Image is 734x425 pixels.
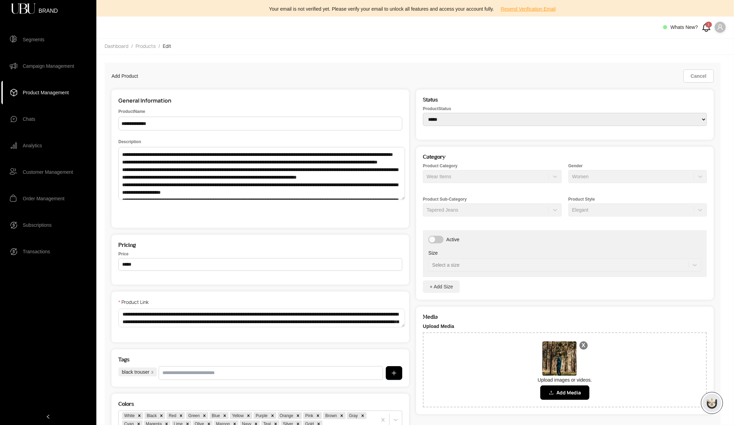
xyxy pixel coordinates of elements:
[254,412,268,419] div: Purple
[386,366,402,380] button: plus
[278,412,295,419] div: Orange
[683,70,714,83] button: Cancel
[496,3,562,14] button: Resend Verification Email
[23,86,69,99] span: Product Management
[23,139,42,152] span: Analytics
[579,341,588,350] span: X
[423,323,707,329] label: Upload Media
[158,412,165,419] div: Remove Black
[177,412,185,419] div: Remove Red
[294,412,302,419] div: Remove Orange
[423,314,707,320] h2: Media
[705,396,719,410] img: chatboticon-C4A3G2IU.png
[568,163,707,168] label: Gender
[556,389,581,396] span: Add Media
[423,280,460,293] button: + Add Size
[111,73,138,79] h1: Add Product
[303,412,314,419] div: Pink
[131,43,133,50] li: /
[428,250,701,256] label: Size
[314,412,322,419] div: Remove Pink
[118,401,402,407] h2: Colors
[423,96,707,103] h2: Status
[501,5,556,13] span: Resend Verification Email
[23,165,73,179] span: Customer Management
[23,59,74,73] span: Campaign Management
[221,412,228,419] div: Remove Blue
[118,309,405,327] textarea: Product Link
[230,412,245,419] div: Yellow
[705,22,712,28] div: 1
[549,390,554,395] span: upload
[347,412,359,419] div: Gray
[423,163,562,168] label: Product Category
[717,24,723,30] span: user
[245,412,252,419] div: Remove Yellow
[671,24,698,30] span: Whats New?
[541,340,589,377] div: X
[542,341,577,376] img: media-0
[134,43,157,50] a: Products
[430,377,699,383] p: Upload images or videos.
[210,412,221,419] div: Blue
[158,43,160,50] li: /
[269,412,276,419] div: Remove Purple
[423,153,707,160] h2: Category
[100,3,730,14] div: Your email is not verified yet. Please verify your email to unlock all features and access your a...
[23,112,35,126] span: Chats
[136,412,143,419] div: Remove White
[118,108,402,115] label: Product Name
[423,197,562,202] label: Product Sub-Category
[118,139,402,145] label: Description
[46,414,51,419] span: left
[118,368,157,376] div: black trouser
[446,237,459,242] label: Active
[151,369,153,375] button: x
[145,412,158,419] div: Black
[23,245,50,258] span: Transactions
[39,8,58,10] span: BRAND
[23,192,64,205] span: Order Management
[167,412,177,419] div: Red
[118,242,402,248] h2: Pricing
[359,412,366,419] div: Remove Gray
[23,33,44,46] span: Segments
[540,385,589,400] button: Add Media
[338,412,345,419] div: Remove Brown
[118,96,402,105] h2: General Information
[105,43,128,49] span: Dashboard
[201,412,208,419] div: Remove Green
[118,298,153,306] label: Product Link
[163,43,171,49] span: Edit
[122,412,136,419] div: White
[118,356,402,363] h2: Tags
[391,370,397,376] span: plus
[23,218,52,232] span: Subscriptions
[186,412,201,419] div: Green
[568,197,707,202] label: Product Style
[323,412,338,419] div: Brown
[423,106,707,111] label: Product Status
[118,252,402,256] label: Price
